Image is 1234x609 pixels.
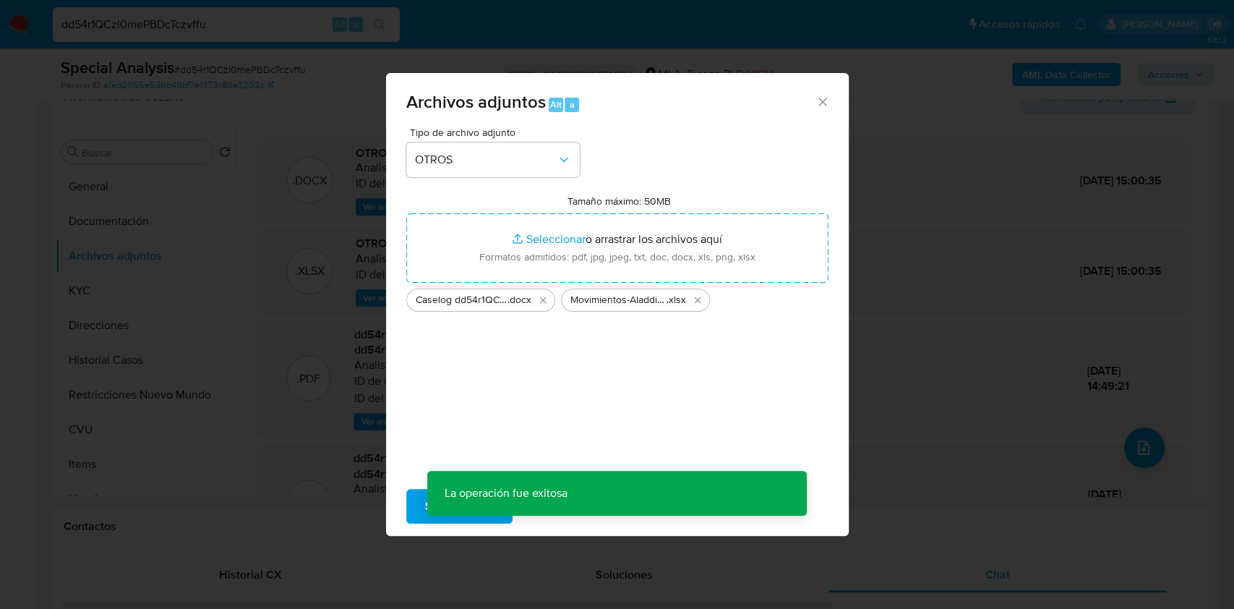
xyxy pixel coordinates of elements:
[406,283,828,312] ul: Archivos seleccionados
[406,489,513,524] button: Subir archivo
[416,293,507,307] span: Caselog dd54r1QCzl0mePBDcTczvffu
[570,98,575,111] span: a
[815,95,828,108] button: Cerrar
[425,490,494,522] span: Subir archivo
[550,98,562,111] span: Alt
[406,142,580,177] button: OTROS
[427,471,585,516] p: La operación fue exitosa
[667,293,686,307] span: .xlsx
[415,153,557,167] span: OTROS
[507,293,531,307] span: .docx
[537,490,584,522] span: Cancelar
[570,293,667,307] span: Movimientos-Aladdin- [PERSON_NAME]
[567,195,671,208] label: Tamaño máximo: 50MB
[406,89,546,114] span: Archivos adjuntos
[534,291,552,309] button: Eliminar Caselog dd54r1QCzl0mePBDcTczvffu.docx
[410,127,583,137] span: Tipo de archivo adjunto
[689,291,706,309] button: Eliminar Movimientos-Aladdin- Luis Alejandro Sanchez.xlsx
